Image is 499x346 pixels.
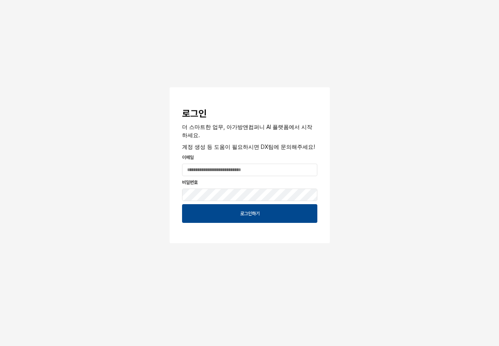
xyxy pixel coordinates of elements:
p: 이메일 [182,154,317,161]
p: 더 스마트한 업무, 아가방앤컴퍼니 AI 플랫폼에서 시작하세요. [182,123,317,139]
p: 비밀번호 [182,179,317,186]
p: 로그인하기 [240,210,260,217]
button: 로그인하기 [182,204,317,223]
p: 계정 생성 등 도움이 필요하시면 DX팀에 문의해주세요! [182,143,317,151]
h3: 로그인 [182,108,317,119]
